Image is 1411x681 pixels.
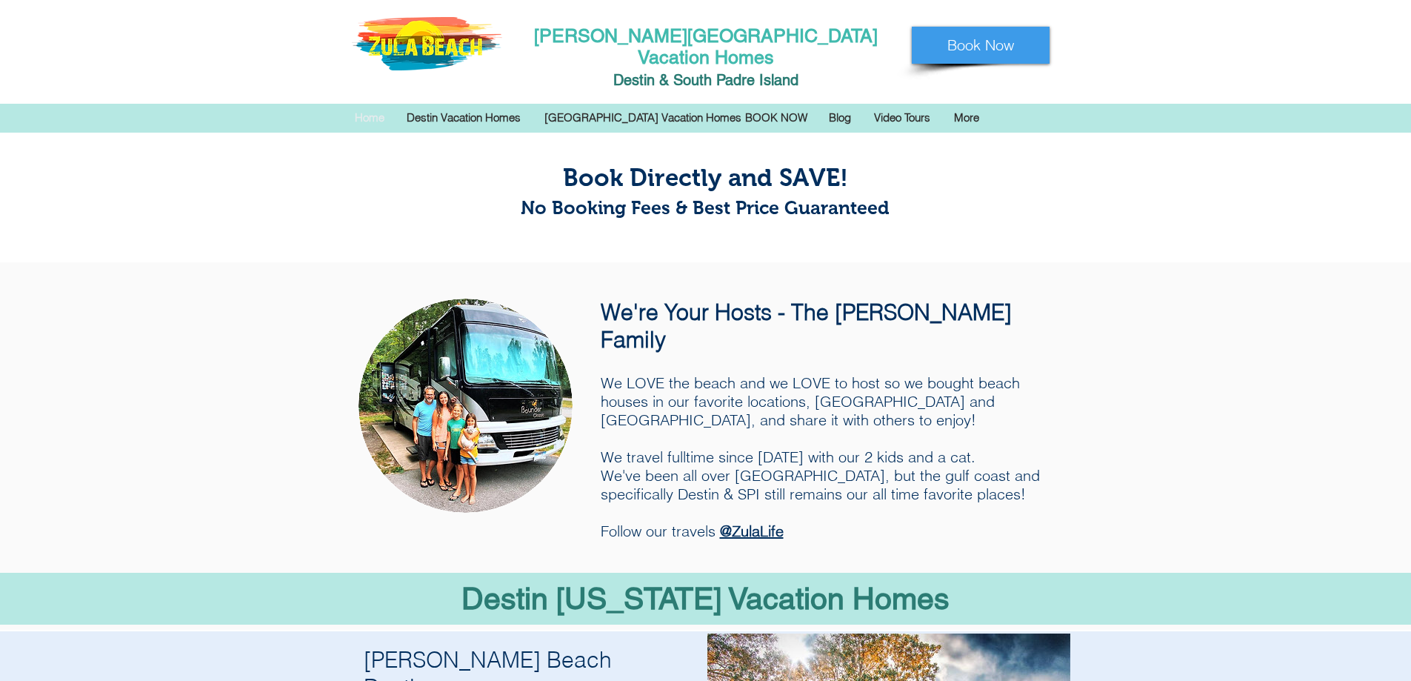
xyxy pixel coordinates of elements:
span: Destin [US_STATE] Vacation Homes [461,581,950,616]
p: More [947,107,987,129]
a: @ZulaLife [720,522,784,540]
a: Blog [818,107,863,129]
p: Home [347,107,392,129]
a: [PERSON_NAME][GEOGRAPHIC_DATA] Vacation Homes [534,25,878,68]
a: Home [344,107,396,129]
span: slan [764,71,790,89]
p: Destin Vacation Homes [399,107,528,129]
img: Zula-Logo-New--e1454677187680.png [352,17,502,70]
span: No Booking Fees & Best Price Guaranteed [521,197,890,218]
span: d [790,71,798,89]
span: Destin & South Padre I [613,71,764,89]
a: Video Tours [863,107,943,129]
p: BOOK NOW [738,107,815,129]
span: Book Directly and SAVE! [563,164,848,191]
span: We LOVE the beach and we LOVE to host so we bought beach houses in our favorite locations, [GEOGR... [601,373,1040,540]
a: BOOK NOW [734,107,818,129]
nav: Site [344,107,1068,129]
img: Erez Weinstein, Shirly Weinstein, Zula Life [358,299,573,513]
span: We're Your Hosts - The [PERSON_NAME] Family [601,299,1012,353]
div: Destin Vacation Homes [396,107,533,129]
span: Book Now [947,35,1014,56]
p: Video Tours [867,107,938,129]
a: Book Now [912,27,1050,64]
p: [GEOGRAPHIC_DATA] Vacation Homes [537,107,749,129]
p: Blog [821,107,858,129]
div: [GEOGRAPHIC_DATA] Vacation Homes [533,107,734,129]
